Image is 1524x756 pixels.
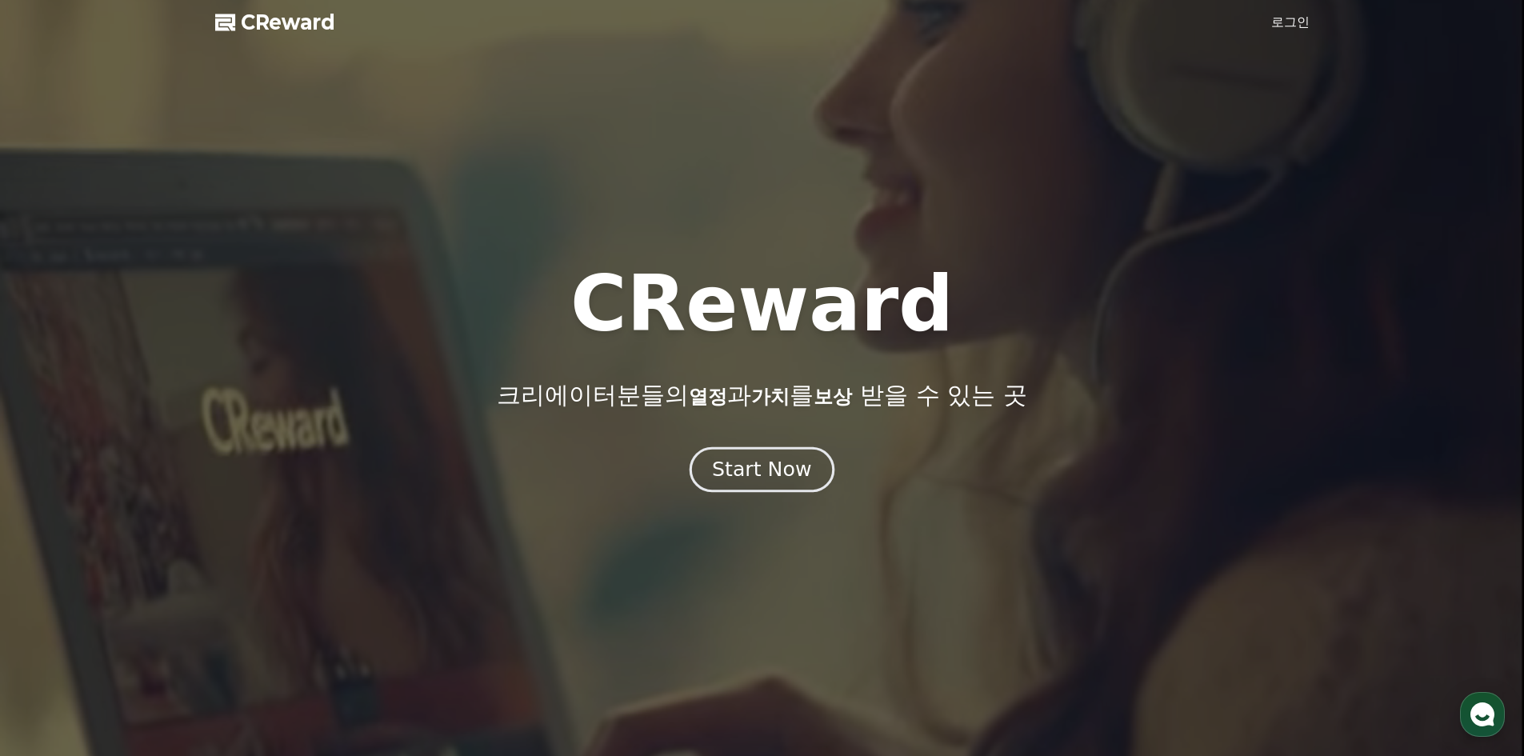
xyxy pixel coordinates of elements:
[5,507,106,547] a: 홈
[241,10,335,35] span: CReward
[206,507,307,547] a: 설정
[215,10,335,35] a: CReward
[570,266,954,342] h1: CReward
[247,531,266,544] span: 설정
[814,386,852,408] span: 보상
[751,386,790,408] span: 가치
[690,446,834,492] button: Start Now
[689,386,727,408] span: 열정
[1271,13,1310,32] a: 로그인
[146,532,166,545] span: 대화
[106,507,206,547] a: 대화
[497,381,1026,410] p: 크리에이터분들의 과 를 받을 수 있는 곳
[712,456,811,483] div: Start Now
[693,464,831,479] a: Start Now
[50,531,60,544] span: 홈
